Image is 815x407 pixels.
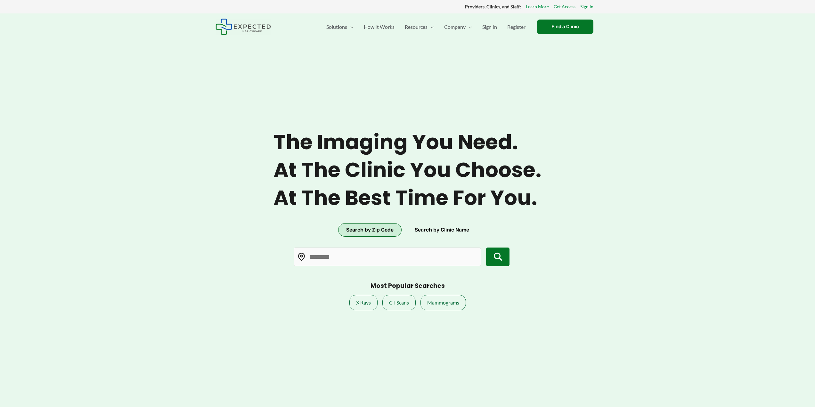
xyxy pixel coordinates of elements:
button: Search by Zip Code [338,223,402,237]
button: Search by Clinic Name [407,223,477,237]
span: Menu Toggle [428,16,434,38]
strong: Providers, Clinics, and Staff: [465,4,521,9]
a: ResourcesMenu Toggle [400,16,439,38]
span: The imaging you need. [273,130,542,155]
a: Learn More [526,3,549,11]
a: CT Scans [382,295,416,310]
a: Find a Clinic [537,20,593,34]
a: Register [502,16,531,38]
a: Sign In [580,3,593,11]
img: Location pin [297,253,306,261]
a: X Rays [349,295,378,310]
nav: Primary Site Navigation [321,16,531,38]
span: Sign In [482,16,497,38]
h3: Most Popular Searches [371,282,445,290]
span: Menu Toggle [466,16,472,38]
span: Register [507,16,526,38]
span: Solutions [326,16,347,38]
span: At the clinic you choose. [273,158,542,183]
a: Mammograms [420,295,466,310]
span: At the best time for you. [273,186,542,210]
span: Resources [405,16,428,38]
a: CompanyMenu Toggle [439,16,477,38]
span: Company [444,16,466,38]
span: Menu Toggle [347,16,354,38]
a: Sign In [477,16,502,38]
a: Get Access [554,3,575,11]
a: SolutionsMenu Toggle [321,16,359,38]
a: How It Works [359,16,400,38]
span: How It Works [364,16,395,38]
img: Expected Healthcare Logo - side, dark font, small [216,19,271,35]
